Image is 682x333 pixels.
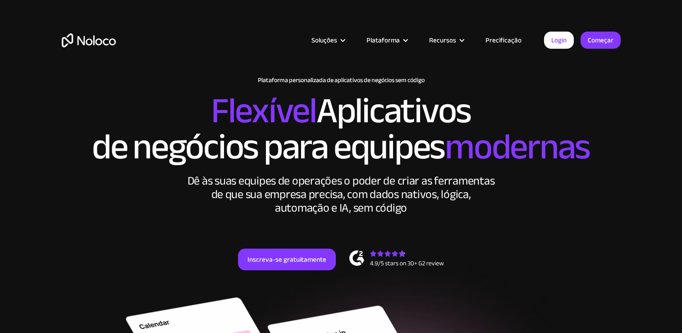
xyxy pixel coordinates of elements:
[581,32,621,49] a: Começar
[418,34,474,46] div: Recursos
[183,174,499,215] div: Dê às suas equipes de operações o poder de criar as ferramentas de que sua empresa precisa, com d...
[445,113,590,180] span: modernas
[300,34,355,46] div: Soluções
[311,34,337,46] div: Soluções
[238,249,336,270] a: Inscreva-se gratuitamente
[62,33,116,47] a: Casa
[355,34,418,46] div: Plataforma
[429,34,456,46] div: Recursos
[366,34,400,46] div: Plataforma
[211,77,316,144] span: Flexível
[544,32,574,49] a: Login
[474,34,533,46] a: Precificação
[62,93,621,165] h2: Aplicativos de negócios para equipes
